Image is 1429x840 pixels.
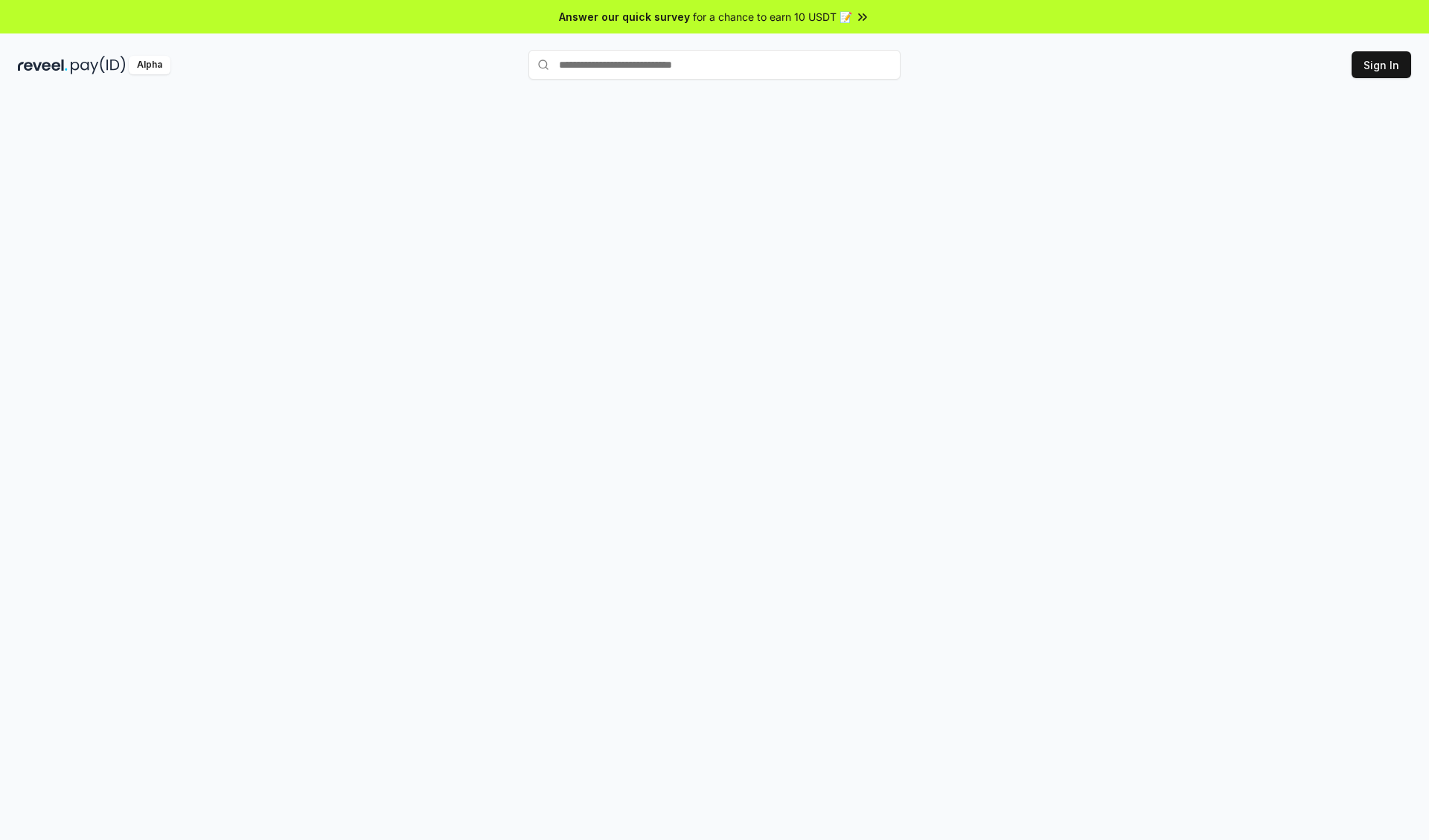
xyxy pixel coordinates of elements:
button: Sign In [1352,51,1411,78]
span: Answer our quick survey [559,9,690,25]
div: Alpha [129,56,170,74]
span: for a chance to earn 10 USDT 📝 [693,9,852,25]
img: reveel_dark [18,56,68,74]
img: pay_id [71,56,126,74]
